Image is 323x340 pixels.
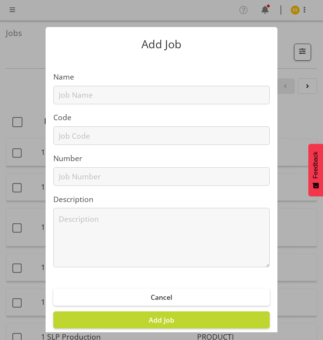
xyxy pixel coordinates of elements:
[53,126,270,145] input: Job Code
[308,144,323,196] button: Feedback - Show survey
[53,153,270,164] label: Number
[53,289,270,306] button: Cancel
[53,71,270,83] label: Name
[312,151,319,178] span: Feedback
[53,112,270,123] label: Code
[53,311,270,328] button: Add Job
[149,315,174,325] span: Add Job
[53,167,270,186] input: Job Number
[53,194,270,205] label: Description
[151,292,172,302] span: Cancel
[53,86,270,104] input: Job Name
[53,39,270,50] p: Add Job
